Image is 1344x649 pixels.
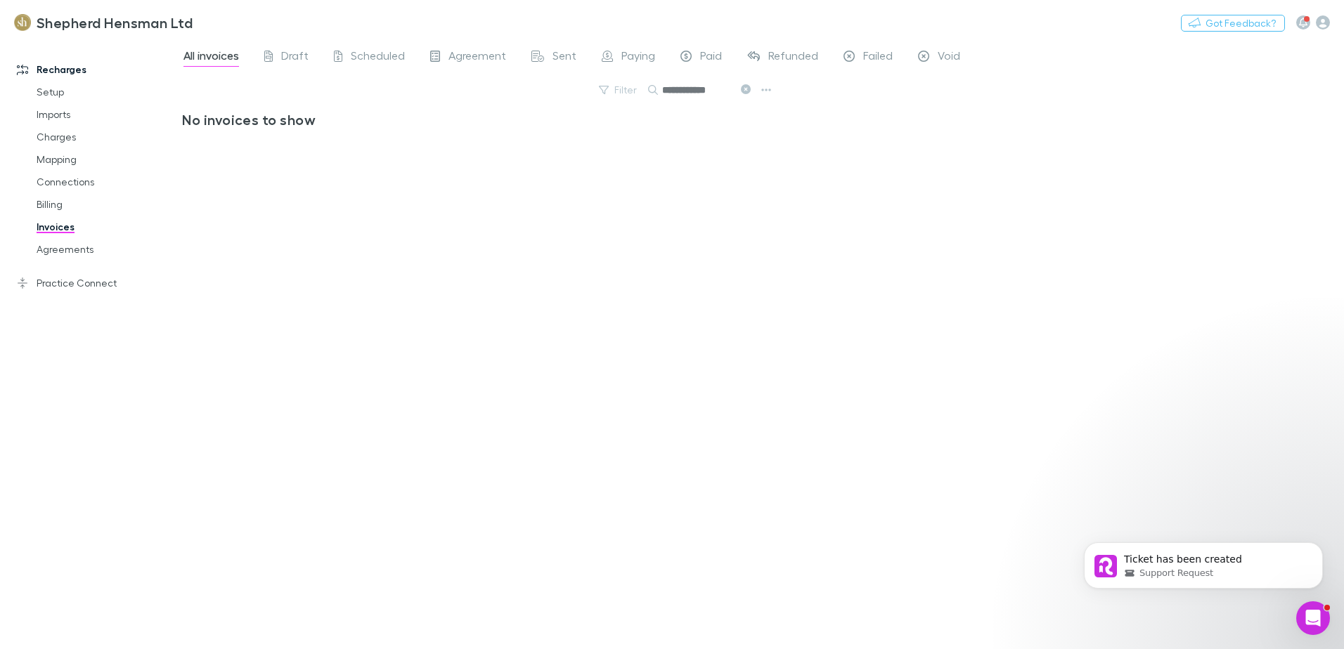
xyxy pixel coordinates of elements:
span: Paid [700,48,722,67]
a: Imports [22,103,190,126]
span: Sent [553,48,576,67]
a: Recharges [3,58,190,81]
span: All invoices [183,48,239,67]
span: Failed [863,48,893,67]
a: Shepherd Hensman Ltd [6,6,201,39]
span: Paying [621,48,655,67]
a: Setup [22,81,190,103]
h3: Shepherd Hensman Ltd [37,14,193,31]
a: Agreements [22,238,190,261]
a: Billing [22,193,190,216]
a: Charges [22,126,190,148]
a: Invoices [22,216,190,238]
span: Draft [281,48,309,67]
button: Filter [592,81,645,98]
a: Mapping [22,148,190,171]
button: Got Feedback? [1181,15,1285,32]
span: Refunded [768,48,818,67]
a: Practice Connect [3,272,190,294]
span: Void [938,48,960,67]
iframe: Intercom notifications message [1063,513,1344,611]
span: Agreement [448,48,506,67]
iframe: Intercom live chat [1296,601,1330,635]
span: Scheduled [351,48,405,67]
img: Shepherd Hensman Ltd's Logo [14,14,31,31]
a: Connections [22,171,190,193]
h3: No invoices to show [182,111,765,128]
